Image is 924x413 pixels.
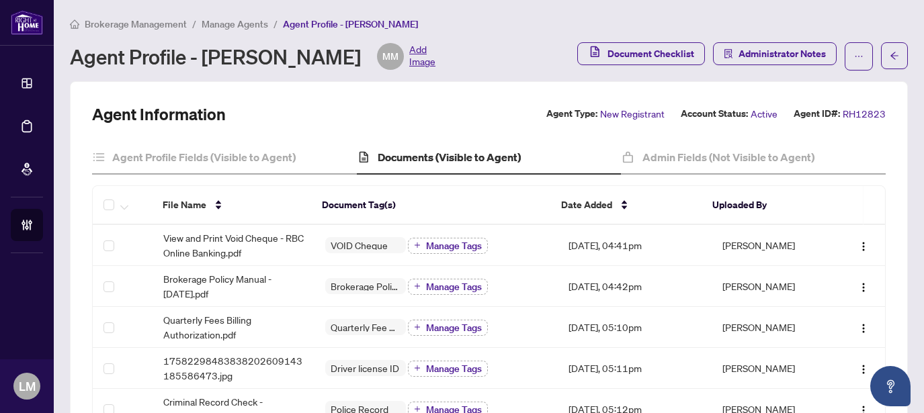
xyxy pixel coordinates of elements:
span: 17582298483838202609143185586473.jpg [163,353,304,383]
td: [PERSON_NAME] [712,225,833,266]
span: Active [751,106,778,122]
span: View and Print Void Cheque - RBC Online Banking.pdf [163,230,304,260]
td: [DATE], 05:11pm [558,348,712,389]
span: home [70,19,79,29]
span: ellipsis [854,52,864,61]
span: File Name [163,197,206,212]
img: Logo [858,282,869,293]
button: Logo [853,275,874,297]
span: Administrator Notes [739,43,826,64]
label: Agent ID#: [794,106,840,122]
button: Document Checklist [577,42,705,65]
img: Logo [858,323,869,334]
span: arrow-left [890,51,899,60]
td: [DATE], 04:42pm [558,266,712,307]
th: File Name [152,186,311,225]
button: Open asap [870,366,911,406]
button: Manage Tags [408,279,488,295]
span: solution [724,49,733,58]
span: MM [382,49,398,64]
span: Manage Tags [426,241,482,250]
span: Document Checklist [607,43,694,64]
span: plus [414,242,421,248]
button: Logo [853,234,874,256]
th: Uploaded By [702,186,821,225]
li: / [192,16,196,32]
span: Add Image [409,43,435,70]
label: Account Status: [681,106,748,122]
span: Manage Tags [426,323,482,332]
img: Logo [858,241,869,252]
span: plus [414,324,421,330]
span: Quarterly Fee Auto-Debit Authorization [325,322,406,332]
td: [DATE], 04:41pm [558,225,712,266]
span: Manage Agents [202,18,268,30]
span: plus [414,365,421,371]
td: [PERSON_NAME] [712,307,833,348]
td: [PERSON_NAME] [712,348,833,389]
td: [PERSON_NAME] [712,266,833,307]
h2: Agent Information [92,103,226,125]
span: Manage Tags [426,282,482,291]
h4: Admin Fields (Not Visible to Agent) [642,149,814,165]
th: Date Added [550,186,702,225]
span: New Registrant [600,106,665,122]
button: Logo [853,316,874,338]
button: Administrator Notes [713,42,837,65]
span: Quarterly Fees Billing Authorization.pdf [163,312,304,342]
span: VOID Cheque [325,240,393,250]
button: Manage Tags [408,361,488,377]
span: LM [19,377,36,396]
span: Brokerage Policy Manual - [DATE].pdf [163,271,304,301]
div: Agent Profile - [PERSON_NAME] [70,43,435,70]
th: Document Tag(s) [311,186,550,225]
span: Brokerage Policy Manual [325,281,406,291]
span: Brokerage Management [85,18,187,30]
img: logo [11,10,43,35]
img: Logo [858,364,869,375]
li: / [274,16,278,32]
button: Manage Tags [408,238,488,254]
td: [DATE], 05:10pm [558,307,712,348]
span: RH12823 [843,106,886,122]
h4: Documents (Visible to Agent) [378,149,521,165]
h4: Agent Profile Fields (Visible to Agent) [112,149,296,165]
span: Manage Tags [426,364,482,373]
button: Manage Tags [408,320,488,336]
button: Logo [853,357,874,379]
span: Agent Profile - [PERSON_NAME] [283,18,418,30]
span: plus [414,283,421,289]
span: plus [414,406,421,412]
span: Driver license ID [325,363,405,373]
span: Date Added [561,197,612,212]
label: Agent Type: [546,106,597,122]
